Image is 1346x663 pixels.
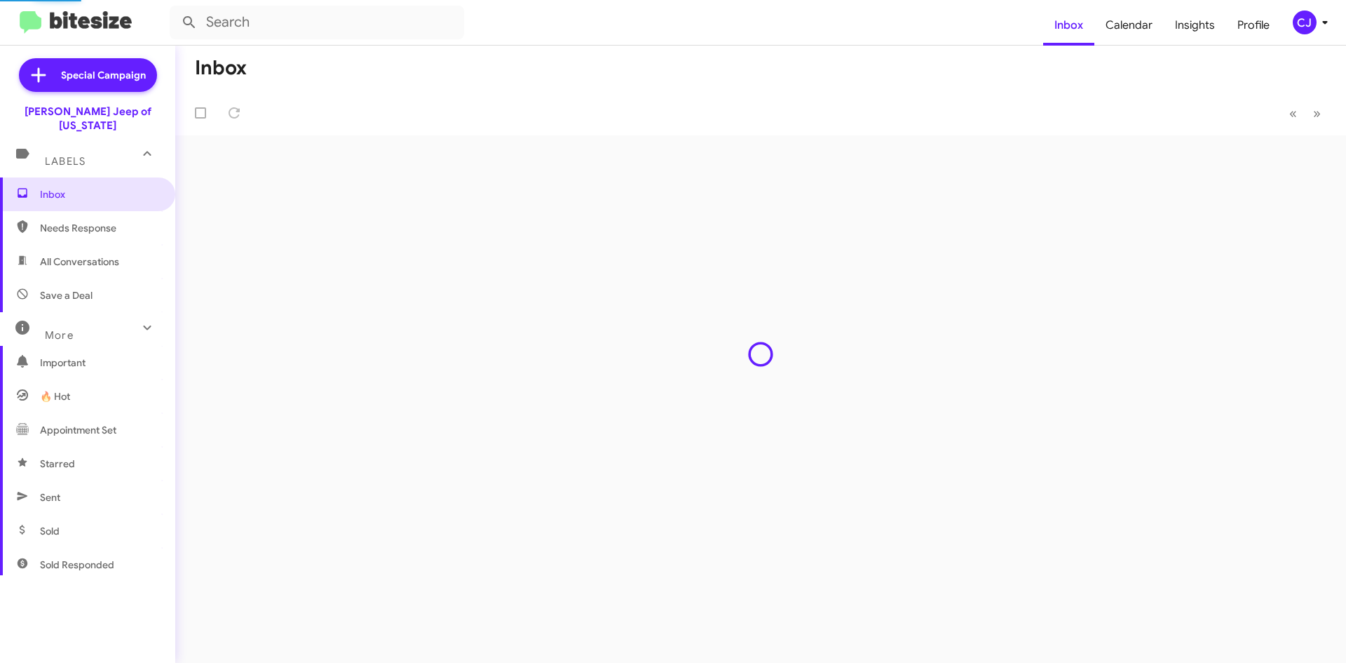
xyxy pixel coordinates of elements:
[40,524,60,538] span: Sold
[40,423,116,437] span: Appointment Set
[40,187,159,201] span: Inbox
[1282,99,1329,128] nav: Page navigation example
[1305,99,1329,128] button: Next
[40,457,75,471] span: Starred
[19,58,157,92] a: Special Campaign
[40,558,114,572] span: Sold Responded
[40,255,119,269] span: All Conversations
[40,288,93,302] span: Save a Deal
[40,490,60,504] span: Sent
[1281,99,1305,128] button: Previous
[1226,5,1281,46] a: Profile
[40,356,159,370] span: Important
[195,57,247,79] h1: Inbox
[40,221,159,235] span: Needs Response
[1043,5,1094,46] a: Inbox
[1281,11,1331,34] button: CJ
[40,389,70,403] span: 🔥 Hot
[61,68,146,82] span: Special Campaign
[45,329,74,342] span: More
[1094,5,1164,46] a: Calendar
[1289,105,1297,122] span: «
[1164,5,1226,46] a: Insights
[45,155,86,168] span: Labels
[1313,105,1321,122] span: »
[170,6,464,39] input: Search
[1293,11,1317,34] div: CJ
